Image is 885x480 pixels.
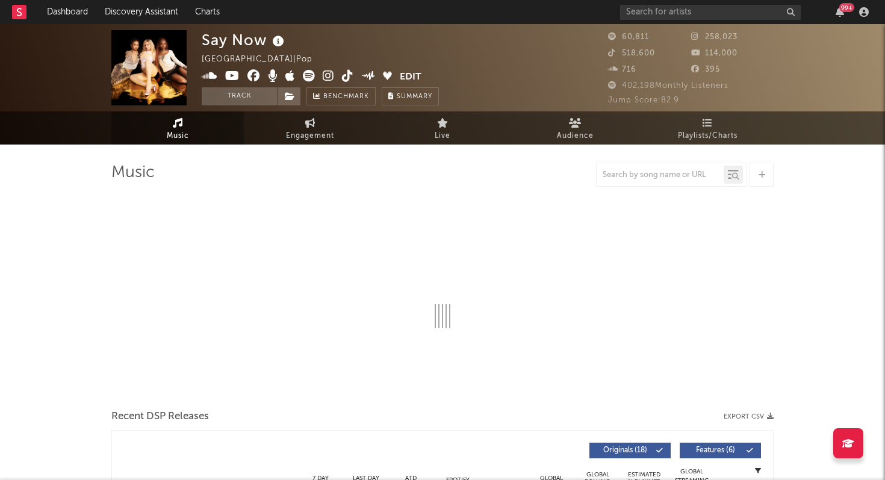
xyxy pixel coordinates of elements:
span: Features ( 6 ) [688,447,743,454]
button: Originals(18) [589,443,671,458]
span: Recent DSP Releases [111,410,209,424]
span: Engagement [286,129,334,143]
a: Engagement [244,111,376,145]
span: Benchmark [323,90,369,104]
button: Export CSV [724,413,774,420]
button: Track [202,87,277,105]
button: Features(6) [680,443,761,458]
span: Originals ( 18 ) [597,447,653,454]
button: 99+ [836,7,844,17]
a: Music [111,111,244,145]
div: [GEOGRAPHIC_DATA] | Pop [202,52,326,67]
span: Music [167,129,189,143]
div: 99 + [839,3,854,12]
a: Benchmark [306,87,376,105]
span: Summary [397,93,432,100]
span: Live [435,129,450,143]
span: Jump Score: 82.9 [608,96,679,104]
span: 402,198 Monthly Listeners [608,82,728,90]
a: Live [376,111,509,145]
span: 716 [608,66,636,73]
span: 258,023 [691,33,737,41]
button: Edit [400,70,421,85]
input: Search by song name or URL [597,170,724,180]
span: Audience [557,129,594,143]
span: 114,000 [691,49,737,57]
a: Playlists/Charts [641,111,774,145]
span: 518,600 [608,49,655,57]
button: Summary [382,87,439,105]
div: Say Now [202,30,287,50]
a: Audience [509,111,641,145]
span: 60,811 [608,33,649,41]
span: 395 [691,66,720,73]
span: Playlists/Charts [678,129,737,143]
input: Search for artists [620,5,801,20]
